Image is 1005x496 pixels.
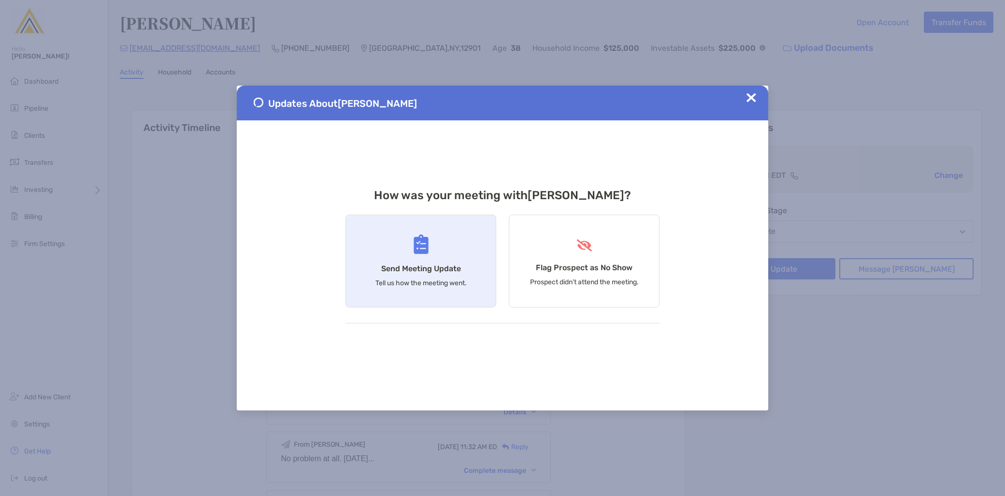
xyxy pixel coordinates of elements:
img: Send Meeting Update [414,234,429,254]
span: Updates About [PERSON_NAME] [268,98,417,109]
h4: Send Meeting Update [381,264,461,273]
h3: How was your meeting with [PERSON_NAME] ? [345,189,660,202]
p: Tell us how the meeting went. [375,279,467,287]
p: Prospect didn’t attend the meeting. [530,278,639,286]
img: Close Updates Zoe [747,93,756,102]
img: Flag Prospect as No Show [575,239,593,251]
h4: Flag Prospect as No Show [536,263,632,272]
img: Send Meeting Update 1 [254,98,263,107]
